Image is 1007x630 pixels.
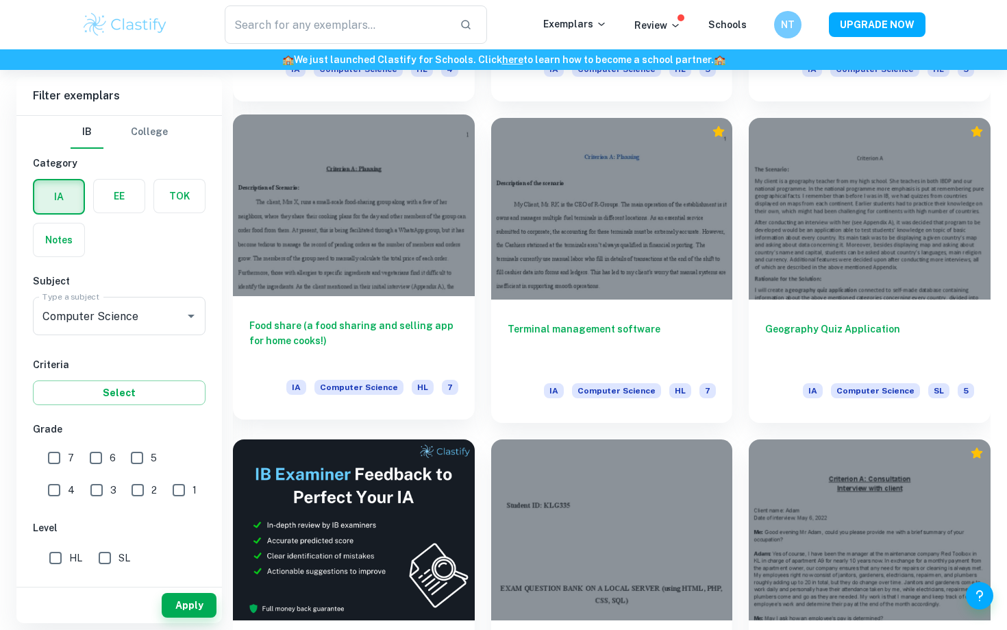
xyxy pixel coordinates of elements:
span: 5 [958,383,974,398]
span: HL [412,380,434,395]
span: 7 [442,380,458,395]
div: Premium [970,125,984,138]
span: 6 [110,450,116,465]
a: Geography Quiz ApplicationIAComputer ScienceSL5 [749,118,991,422]
input: Search for any exemplars... [225,5,449,44]
button: IA [34,180,84,213]
button: Notes [34,223,84,256]
span: HL [669,383,691,398]
div: Premium [712,125,725,138]
p: Review [634,18,681,33]
span: Computer Science [314,380,403,395]
h6: Category [33,156,206,171]
h6: Subject [33,274,206,289]
a: here [502,54,523,65]
span: 2 [151,483,157,498]
span: 4 [68,483,75,498]
p: Exemplars [543,16,607,32]
span: 7 [699,383,716,398]
button: EE [94,180,145,213]
span: 🏫 [714,54,725,65]
span: SL [928,383,949,398]
button: UPGRADE NOW [829,12,925,37]
span: 5 [151,450,157,465]
span: 7 [68,450,74,465]
h6: NT [780,17,796,32]
h6: We just launched Clastify for Schools. Click to learn how to become a school partner. [3,52,1004,67]
h6: Grade [33,422,206,437]
span: SL [119,550,130,566]
button: Open [182,306,201,326]
h6: Terminal management software [508,322,717,367]
span: Computer Science [831,383,920,398]
h6: Filter exemplars [16,77,222,115]
a: Food share (a food sharing and selling app for home cooks!)IAComputer ScienceHL7 [233,118,475,422]
span: IA [544,383,564,398]
span: IA [286,380,306,395]
h6: Criteria [33,357,206,372]
button: College [131,116,168,149]
h6: Level [33,520,206,535]
div: Premium [970,446,984,460]
span: 3 [110,483,116,498]
button: Apply [162,593,216,618]
span: 🏫 [282,54,294,65]
button: Select [33,380,206,405]
button: IB [71,116,103,149]
button: Help and Feedback [966,582,993,609]
div: Filter type choice [71,116,168,149]
a: Terminal management softwareIAComputer ScienceHL7 [491,118,733,422]
img: Clastify logo [82,11,169,38]
span: HL [69,550,82,566]
button: NT [774,11,801,38]
button: TOK [154,180,205,213]
span: IA [803,383,823,398]
span: 1 [192,483,197,498]
label: Type a subject [42,291,99,302]
img: Thumbnail [233,439,475,620]
span: Computer Science [572,383,661,398]
h6: Geography Quiz Application [765,322,974,367]
a: Schools [708,19,747,30]
h6: Food share (a food sharing and selling app for home cooks!) [249,318,458,363]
